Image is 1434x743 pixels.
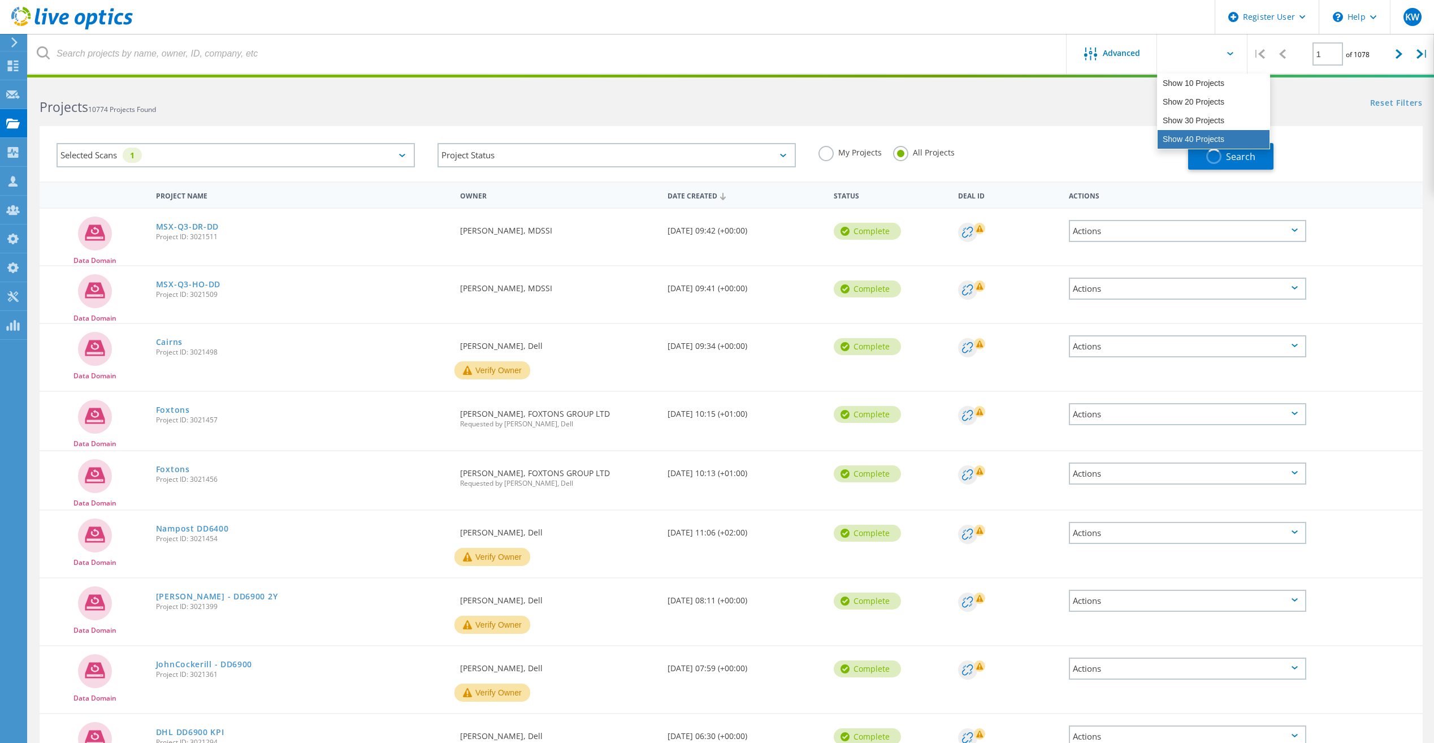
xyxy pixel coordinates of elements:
span: Requested by [PERSON_NAME], Dell [460,480,656,487]
div: Actions [1069,522,1306,544]
div: | [1247,34,1271,74]
div: | [1411,34,1434,74]
span: Data Domain [73,500,116,507]
span: Project ID: 3021509 [156,291,449,298]
button: Verify Owner [454,616,530,634]
span: of 1078 [1346,50,1370,59]
span: Data Domain [73,373,116,379]
a: MSX-Q3-HO-DD [156,280,220,288]
span: Project ID: 3021399 [156,603,449,610]
label: My Projects [818,146,882,157]
div: Complete [834,406,901,423]
label: All Projects [893,146,955,157]
div: Actions [1069,335,1306,357]
span: Data Domain [73,315,116,322]
div: Complete [834,338,901,355]
div: Complete [834,465,901,482]
a: Foxtons [156,465,190,473]
div: Complete [834,280,901,297]
div: Status [828,184,952,205]
div: [PERSON_NAME], Dell [454,511,662,548]
div: Date Created [662,184,828,206]
div: Actions [1069,220,1306,242]
button: Verify Owner [454,548,530,566]
a: MSX-Q3-DR-DD [156,223,219,231]
div: Project Name [150,184,454,205]
span: Project ID: 3021456 [156,476,449,483]
div: 1 [123,148,142,163]
span: Search [1226,150,1255,163]
div: [PERSON_NAME], FOXTONS GROUP LTD [454,392,662,439]
span: 10774 Projects Found [88,105,156,114]
div: [PERSON_NAME], Dell [454,646,662,684]
div: Project Status [437,143,796,167]
span: Project ID: 3021457 [156,417,449,424]
span: Project ID: 3021454 [156,535,449,542]
div: [DATE] 08:11 (+00:00) [662,578,828,616]
button: Verify Owner [454,361,530,379]
div: [DATE] 09:34 (+00:00) [662,324,828,361]
span: Data Domain [73,627,116,634]
a: Reset Filters [1370,99,1423,109]
div: [PERSON_NAME], Dell [454,324,662,361]
input: Search projects by name, owner, ID, company, etc [28,34,1067,74]
b: Projects [40,98,88,116]
div: Actions [1069,403,1306,425]
div: Actions [1069,658,1306,680]
span: Advanced [1103,49,1140,57]
div: [PERSON_NAME], MDSSI [454,266,662,304]
a: [PERSON_NAME] - DD6900 2Y [156,593,278,601]
span: Data Domain [73,440,116,447]
div: Complete [834,593,901,610]
div: [PERSON_NAME], FOXTONS GROUP LTD [454,451,662,498]
div: [PERSON_NAME], Dell [454,578,662,616]
div: Complete [834,223,901,240]
div: Complete [834,660,901,677]
div: Selected Scans [57,143,415,167]
div: Actions [1069,278,1306,300]
div: [DATE] 10:13 (+01:00) [662,451,828,489]
div: [DATE] 11:06 (+02:00) [662,511,828,548]
span: Project ID: 3021361 [156,671,449,678]
div: Owner [454,184,662,205]
span: Data Domain [73,257,116,264]
span: Data Domain [73,695,116,702]
span: Project ID: 3021498 [156,349,449,356]
span: KW [1405,12,1419,21]
span: Data Domain [73,559,116,566]
span: Project ID: 3021511 [156,234,449,240]
div: [DATE] 07:59 (+00:00) [662,646,828,684]
a: Nampost DD6400 [156,525,229,533]
a: DHL DD6900 KPI [156,728,224,736]
div: [DATE] 10:15 (+01:00) [662,392,828,429]
span: Requested by [PERSON_NAME], Dell [460,421,656,427]
a: JohnCockerill - DD6900 [156,660,252,668]
a: Cairns [156,338,183,346]
div: [DATE] 09:42 (+00:00) [662,209,828,246]
div: [PERSON_NAME], MDSSI [454,209,662,246]
button: Search [1188,143,1273,170]
a: Foxtons [156,406,190,414]
div: Actions [1063,184,1312,205]
div: Actions [1069,463,1306,485]
button: Verify Owner [454,684,530,702]
div: Complete [834,525,901,542]
div: Deal Id [952,184,1063,205]
div: [DATE] 09:41 (+00:00) [662,266,828,304]
a: Live Optics Dashboard [11,24,133,32]
div: Actions [1069,590,1306,612]
svg: \n [1333,12,1343,22]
